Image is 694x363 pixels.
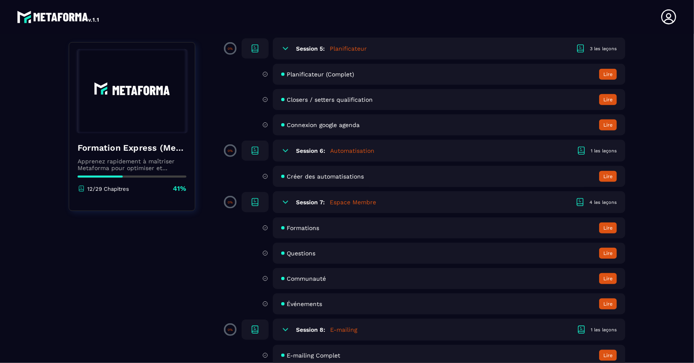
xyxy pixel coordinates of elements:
button: Lire [599,350,617,361]
span: Formations [287,225,319,231]
div: 1 les leçons [591,327,617,333]
img: banner [75,49,188,133]
button: Lire [599,222,617,233]
span: Événements [287,301,322,307]
div: 3 les leçons [590,46,617,52]
span: Planificateur (Complet) [287,71,354,78]
span: Connexion google agenda [287,122,360,128]
h6: Session 5: [296,45,325,52]
button: Lire [599,273,617,284]
h6: Session 7: [296,199,325,206]
p: 0% [228,328,233,332]
span: Closers / setters qualification [287,96,373,103]
button: Lire [599,119,617,130]
button: Lire [599,298,617,309]
p: 41% [173,184,186,193]
h5: Automatisation [330,146,374,155]
h4: Formation Express (Metaforma) [78,142,186,154]
h6: Session 8: [296,326,325,333]
button: Lire [599,94,617,105]
span: E-mailing Complet [287,352,340,359]
span: Communauté [287,275,326,282]
p: 0% [228,47,233,51]
p: 0% [228,200,233,204]
span: Créer des automatisations [287,173,364,180]
button: Lire [599,248,617,259]
h5: E-mailing [330,325,357,334]
p: 12/29 Chapitres [87,186,129,192]
div: 4 les leçons [589,199,617,206]
div: 1 les leçons [591,148,617,154]
span: Questions [287,250,315,257]
p: 0% [228,149,233,153]
h5: Espace Membre [330,198,376,206]
p: Apprenez rapidement à maîtriser Metaforma pour optimiser et automatiser votre business. 🚀 [78,158,186,171]
h6: Session 6: [296,147,325,154]
h5: Planificateur [330,44,367,53]
button: Lire [599,69,617,80]
button: Lire [599,171,617,182]
img: logo [17,8,100,25]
